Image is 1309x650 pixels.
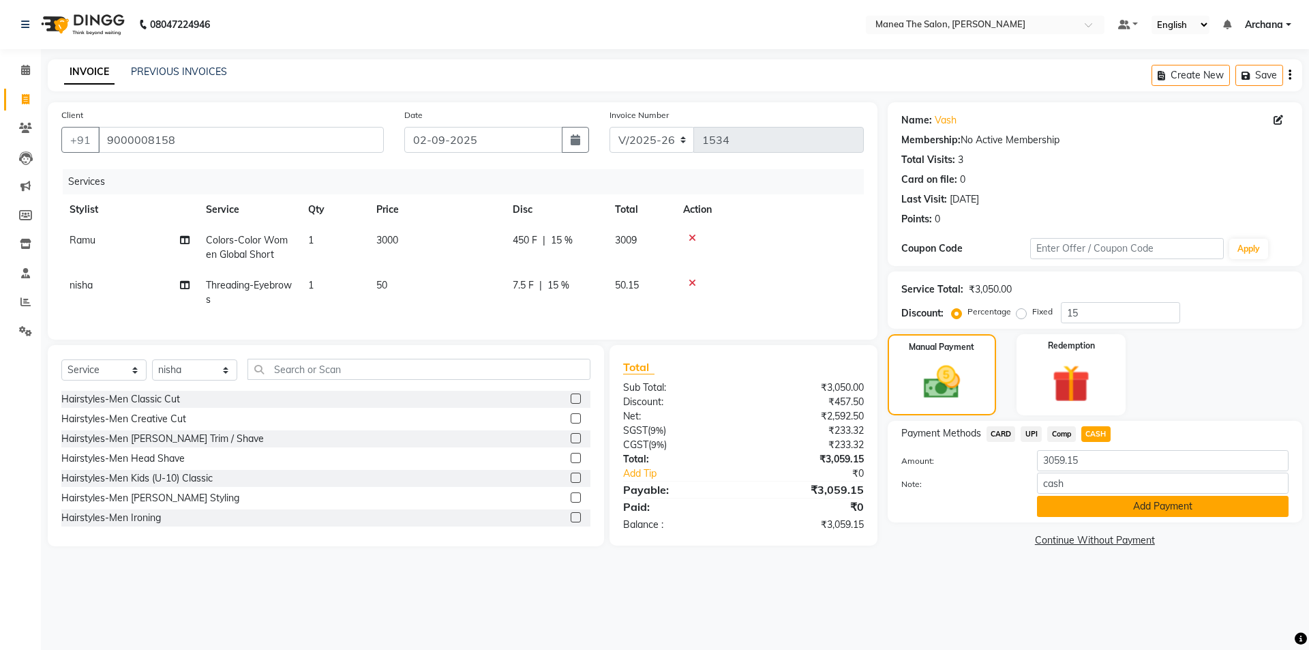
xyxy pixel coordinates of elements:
[513,233,537,248] span: 450 F
[1037,496,1289,517] button: Add Payment
[247,359,590,380] input: Search or Scan
[960,173,965,187] div: 0
[613,395,743,409] div: Discount:
[1152,65,1230,86] button: Create New
[743,381,873,395] div: ₹3,050.00
[743,452,873,467] div: ₹3,059.15
[70,234,95,246] span: Ramu
[901,173,957,187] div: Card on file:
[131,65,227,78] a: PREVIOUS INVOICES
[743,438,873,452] div: ₹233.32
[1245,18,1283,32] span: Archana
[613,409,743,424] div: Net:
[404,109,423,121] label: Date
[547,278,569,293] span: 15 %
[1032,306,1053,318] label: Fixed
[61,452,185,466] div: Hairstyles-Men Head Shave
[1030,238,1224,259] input: Enter Offer / Coupon Code
[912,361,972,403] img: _cash.svg
[61,471,213,486] div: Hairstyles-Men Kids (U-10) Classic
[300,194,368,225] th: Qty
[150,5,210,44] b: 08047224946
[901,306,944,321] div: Discount:
[901,282,963,297] div: Service Total:
[61,511,161,525] div: Hairstyles-Men Ironing
[891,478,1027,490] label: Note:
[901,212,932,226] div: Points:
[1037,450,1289,471] input: Amount
[1037,473,1289,494] input: Add Note
[613,424,743,438] div: ( )
[613,499,743,515] div: Paid:
[901,426,981,441] span: Payment Methods
[61,194,198,225] th: Stylist
[969,282,1012,297] div: ₹3,050.00
[64,60,115,85] a: INVOICE
[206,279,292,306] span: Threading-Eyebrows
[35,5,128,44] img: logo
[650,425,663,436] span: 9%
[1047,426,1076,442] span: Comp
[651,439,664,450] span: 9%
[743,499,873,515] div: ₹0
[1048,340,1095,352] label: Redemption
[901,133,961,147] div: Membership:
[368,194,505,225] th: Price
[61,491,239,505] div: Hairstyles-Men [PERSON_NAME] Styling
[901,133,1289,147] div: No Active Membership
[901,113,932,128] div: Name:
[935,212,940,226] div: 0
[1081,426,1111,442] span: CASH
[206,234,288,261] span: Colors-Color Women Global Short
[1040,360,1102,407] img: _gift.svg
[987,426,1016,442] span: CARD
[376,279,387,291] span: 50
[61,432,264,446] div: Hairstyles-Men [PERSON_NAME] Trim / Shave
[1021,426,1042,442] span: UPI
[539,278,542,293] span: |
[613,381,743,395] div: Sub Total:
[675,194,864,225] th: Action
[613,482,743,498] div: Payable:
[890,533,1299,548] a: Continue Without Payment
[765,467,873,481] div: ₹0
[615,279,639,291] span: 50.15
[623,424,648,437] span: SGST
[743,518,873,532] div: ₹3,059.15
[98,127,384,153] input: Search by Name/Mobile/Email/Code
[743,395,873,409] div: ₹457.50
[743,482,873,498] div: ₹3,059.15
[61,127,100,153] button: +91
[513,278,534,293] span: 7.5 F
[909,341,974,353] label: Manual Payment
[63,169,874,194] div: Services
[70,279,93,291] span: nisha
[623,360,654,374] span: Total
[891,455,1027,467] label: Amount:
[901,153,955,167] div: Total Visits:
[613,438,743,452] div: ( )
[743,409,873,424] div: ₹2,592.50
[613,467,765,481] a: Add Tip
[950,192,979,207] div: [DATE]
[308,279,314,291] span: 1
[607,194,675,225] th: Total
[376,234,398,246] span: 3000
[935,113,957,128] a: Vash
[958,153,963,167] div: 3
[610,109,669,121] label: Invoice Number
[615,234,637,246] span: 3009
[1235,65,1283,86] button: Save
[613,518,743,532] div: Balance :
[967,306,1011,318] label: Percentage
[543,233,545,248] span: |
[613,452,743,467] div: Total:
[61,109,83,121] label: Client
[901,192,947,207] div: Last Visit:
[1229,239,1268,259] button: Apply
[61,392,180,407] div: Hairstyles-Men Classic Cut
[198,194,300,225] th: Service
[743,424,873,438] div: ₹233.32
[61,412,186,426] div: Hairstyles-Men Creative Cut
[901,241,1030,256] div: Coupon Code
